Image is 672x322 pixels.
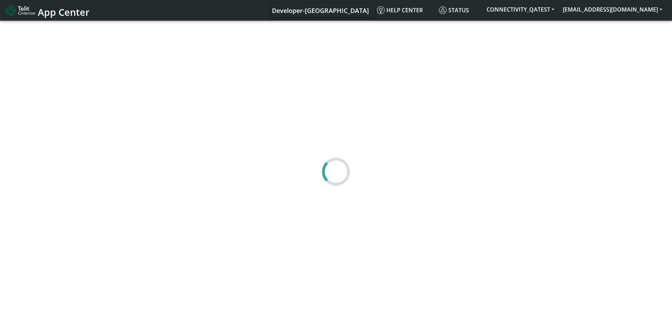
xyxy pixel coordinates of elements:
[272,6,369,15] span: Developer-[GEOGRAPHIC_DATA]
[377,6,423,14] span: Help center
[6,5,35,16] img: logo-telit-cinterion-gw-new.png
[439,6,447,14] img: status.svg
[374,3,436,17] a: Help center
[439,6,469,14] span: Status
[482,3,559,16] button: CONNECTIVITY_QATEST
[38,6,90,19] span: App Center
[559,3,666,16] button: [EMAIL_ADDRESS][DOMAIN_NAME]
[272,3,369,17] a: Your current platform instance
[377,6,385,14] img: knowledge.svg
[436,3,482,17] a: Status
[6,3,89,18] a: App Center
